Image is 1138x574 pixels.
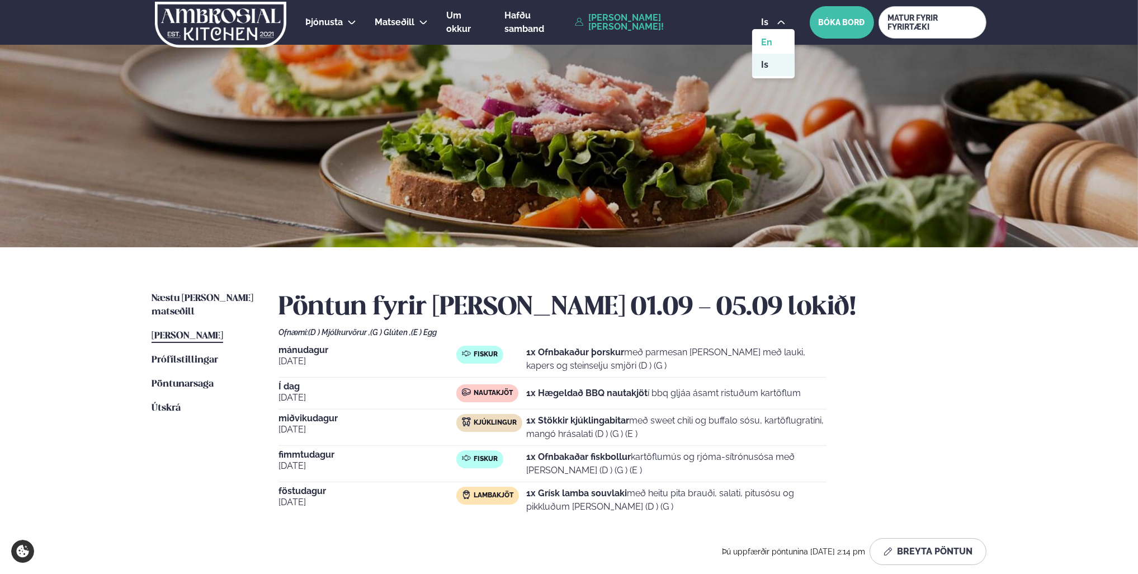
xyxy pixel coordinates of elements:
a: Prófílstillingar [152,354,218,367]
a: is [752,54,794,76]
span: fimmtudagur [278,450,456,459]
strong: 1x Ofnbakaður þorskur [526,347,624,357]
a: Pöntunarsaga [152,378,214,391]
img: logo [154,2,287,48]
img: Lamb.svg [462,490,471,499]
span: (G ) Glúten , [370,328,411,337]
span: is [761,18,772,27]
span: [DATE] [278,391,456,404]
span: Næstu [PERSON_NAME] matseðill [152,294,253,317]
span: [DATE] [278,459,456,473]
span: (D ) Mjólkurvörur , [308,328,370,337]
span: [DATE] [278,423,456,436]
a: Um okkur [446,9,486,36]
span: Kjúklingur [474,418,517,427]
span: Nautakjöt [474,389,513,398]
a: Hafðu samband [504,9,569,36]
a: Matseðill [375,16,414,29]
span: [PERSON_NAME] [152,331,223,341]
span: mánudagur [278,346,456,355]
img: chicken.svg [462,417,471,426]
span: Í dag [278,382,456,391]
span: Matseðill [375,17,414,27]
p: kartöflumús og rjóma-sítrónusósa með [PERSON_NAME] (D ) (G ) (E ) [526,450,827,477]
button: BÓKA BORÐ [810,6,874,39]
a: en [752,31,794,54]
span: miðvikudagur [278,414,456,423]
span: Um okkur [446,10,471,34]
a: Þjónusta [305,16,343,29]
a: Næstu [PERSON_NAME] matseðill [152,292,256,319]
p: með parmesan [PERSON_NAME] með lauki, kapers og steinselju smjöri (D ) (G ) [526,346,827,373]
img: fish.svg [462,454,471,463]
p: með heitu pita brauði, salati, pitusósu og pikkluðum [PERSON_NAME] (D ) (G ) [526,487,827,514]
strong: 1x Stökkir kjúklingabitar [526,415,629,426]
a: Cookie settings [11,540,34,563]
span: Fiskur [474,455,498,464]
button: is [752,18,794,27]
strong: 1x Grísk lamba souvlaki [526,488,627,498]
div: Ofnæmi: [278,328,986,337]
span: Lambakjöt [474,491,513,500]
p: með sweet chili og buffalo sósu, kartöflugratíni, mangó hrásalati (D ) (G ) (E ) [526,414,827,441]
a: [PERSON_NAME] [PERSON_NAME]! [575,13,735,31]
a: MATUR FYRIR FYRIRTÆKI [879,6,986,39]
strong: 1x Ofnbakaðar fiskbollur [526,451,631,462]
h2: Pöntun fyrir [PERSON_NAME] 01.09 - 05.09 lokið! [278,292,986,323]
span: [DATE] [278,355,456,368]
a: Útskrá [152,402,181,415]
span: Þjónusta [305,17,343,27]
a: [PERSON_NAME] [152,330,223,343]
span: (E ) Egg [411,328,437,337]
span: Hafðu samband [504,10,544,34]
span: Pöntunarsaga [152,379,214,389]
img: beef.svg [462,388,471,397]
span: [DATE] [278,496,456,509]
span: Þú uppfærðir pöntunina [DATE] 2:14 pm [722,547,865,556]
p: í bbq gljáa ásamt ristuðum kartöflum [526,387,801,400]
button: Breyta Pöntun [870,538,986,565]
span: föstudagur [278,487,456,496]
img: fish.svg [462,349,471,358]
span: Fiskur [474,350,498,359]
span: Útskrá [152,403,181,413]
span: Prófílstillingar [152,355,218,365]
strong: 1x Hægeldað BBQ nautakjöt [526,388,648,398]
